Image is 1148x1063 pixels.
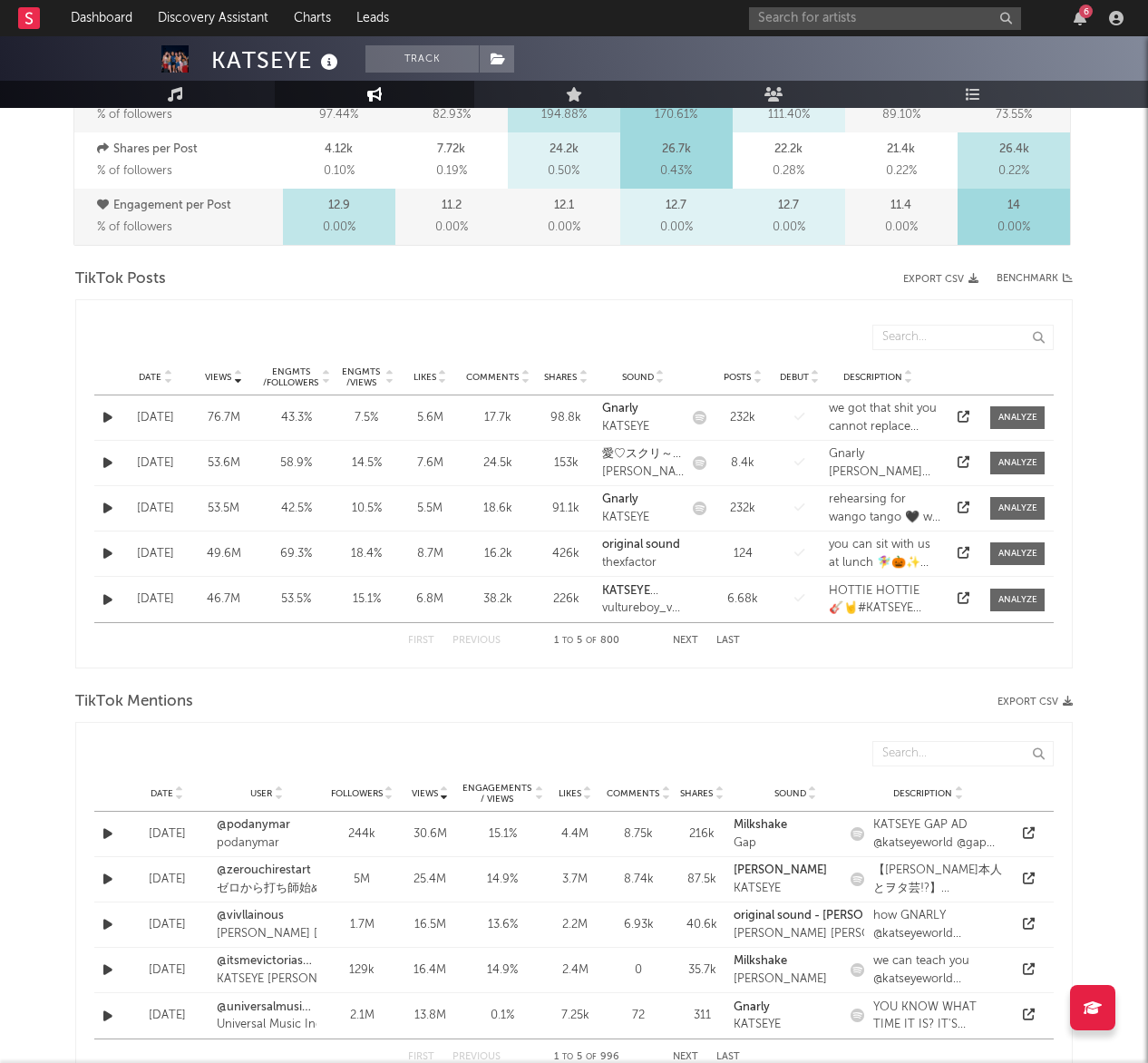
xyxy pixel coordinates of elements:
strong: original sound - [PERSON_NAME] [PERSON_NAME] [734,910,1012,922]
div: KATSEYE [734,1016,781,1034]
div: 8.7M [403,545,457,563]
div: 49.6M [194,545,253,563]
div: 8.74k [607,871,670,889]
span: 111.40 % [768,104,810,126]
span: Engagements / Views [462,783,532,805]
a: @podanymar [217,816,316,834]
div: 8.4k [715,454,770,473]
div: 30.6M [407,825,452,844]
div: 14.9 % [462,871,543,889]
div: 76.7M [194,409,253,427]
div: [PERSON_NAME].mp3 [602,463,684,482]
span: 0.10 % [324,161,355,182]
div: 38.2k [466,590,530,609]
button: First [408,1052,434,1062]
strong: original sound [602,539,680,551]
div: 2.2M [552,916,598,934]
div: 13.6 % [462,916,543,934]
div: 5.6M [403,409,457,427]
div: you can sit with us at lunch 🧚‍♀️🎃✨ #KATSEYE [829,536,940,571]
span: to [562,637,573,645]
span: of [586,1053,597,1061]
strong: 愛♡スクリ～ム！ [602,448,681,478]
div: Engmts / Followers [262,366,319,388]
span: 0.00 % [660,217,693,239]
span: Views [412,788,438,799]
p: Engagement per Post [97,195,278,217]
div: we got that shit you cannot replace #KATSEYE #SummerSongs #SongOfTheSummer [829,400,940,435]
div: 311 [679,1007,725,1025]
div: 226k [539,590,593,609]
div: 1.7M [326,916,398,934]
div: 426k [539,545,593,563]
div: 124 [715,545,770,563]
div: [DATE] [126,500,185,518]
div: 14.9 % [462,961,543,980]
span: % of followers [97,109,172,121]
span: 0.00 % [997,217,1030,239]
span: 89.10 % [882,104,920,126]
p: 21.4k [887,139,915,161]
span: 0.19 % [436,161,467,182]
button: 6 [1074,11,1086,25]
div: 129k [326,961,398,980]
div: [DATE] [126,409,185,427]
strong: Gnarly [734,1001,770,1013]
span: Followers [331,788,383,799]
span: of [586,637,597,645]
p: 22.2k [774,139,803,161]
button: Next [673,636,698,646]
a: 愛♡スクリ～ム！[PERSON_NAME].mp3 [602,445,684,481]
span: 0.00 % [548,217,580,239]
div: 6.68k [715,590,770,609]
div: 0.1 % [462,1007,543,1025]
div: 15.1 % [339,590,394,609]
span: Date [139,372,161,383]
button: Last [716,636,740,646]
a: GnarlyKATSEYE [734,999,781,1034]
p: 12.7 [666,195,686,217]
p: 11.4 [890,195,911,217]
a: original soundthexfactor [602,536,684,571]
p: 7.72k [437,139,465,161]
div: thexfactor [602,554,684,572]
a: original sound - [PERSON_NAME] [PERSON_NAME][PERSON_NAME] [PERSON_NAME] [734,907,1012,942]
span: 0.00 % [435,217,468,239]
span: 0.00 % [773,217,805,239]
span: Likes [559,788,581,799]
span: Debut [780,372,809,383]
div: 15.1 % [462,825,543,844]
div: 53.5M [194,500,253,518]
div: 1 5 800 [537,630,637,652]
input: Search for artists [749,7,1021,30]
div: 69.3 % [262,545,330,563]
strong: Milkshake [734,955,787,967]
div: 35.7k [679,961,725,980]
span: Shares [544,372,577,383]
span: 170.61 % [655,104,697,126]
div: 46.7M [194,590,253,609]
div: YOU KNOW WHAT TIME IT IS? IT'S "GNARLY" TIME 🔥 Listen to @katseyeworld "Gnarly" now ⚡ 🎤: #KATSEYE... [873,999,1004,1034]
div: [DATE] [126,454,185,473]
p: 26.7k [662,139,691,161]
a: KATSEYE GNARLY VULTUREBOY COVERvultureboy_vagabond [602,582,684,618]
div: 153k [539,454,593,473]
button: Track [365,45,479,73]
button: Export CSV [903,274,978,285]
div: 2.4M [552,961,598,980]
a: @itsmevictoriascherzinger [217,952,316,970]
span: Date [151,788,173,799]
div: [PERSON_NAME] [734,970,827,989]
div: KATSEYE [PERSON_NAME] [217,970,316,989]
div: [DATE] [126,871,208,889]
div: 17.7k [466,409,530,427]
div: 18.4 % [339,545,394,563]
button: First [408,636,434,646]
a: MilkshakeGap [734,816,787,852]
div: 7.25k [552,1007,598,1025]
div: 6.93k [607,916,670,934]
div: [DATE] [126,825,208,844]
span: 97.44 % [319,104,358,126]
p: 26.4k [999,139,1029,161]
span: 82.93 % [433,104,471,126]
